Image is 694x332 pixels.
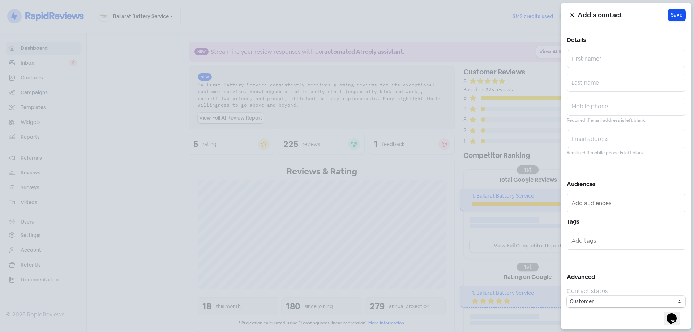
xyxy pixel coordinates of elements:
[567,35,685,46] h5: Details
[567,272,685,283] h5: Advanced
[567,117,646,124] small: Required if email address is left blank.
[668,9,685,21] button: Save
[578,10,668,21] h5: Add a contact
[567,179,685,190] h5: Audiences
[567,287,685,296] div: Contact status
[567,216,685,227] h5: Tags
[571,197,682,209] input: Add audiences
[571,235,682,246] input: Add tags
[567,150,645,156] small: Required if mobile phone is left blank.
[671,11,682,19] span: Save
[567,98,685,116] input: Mobile phone
[567,74,685,92] input: Last name
[567,50,685,68] input: First name
[567,130,685,148] input: Email address
[664,303,687,325] iframe: chat widget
